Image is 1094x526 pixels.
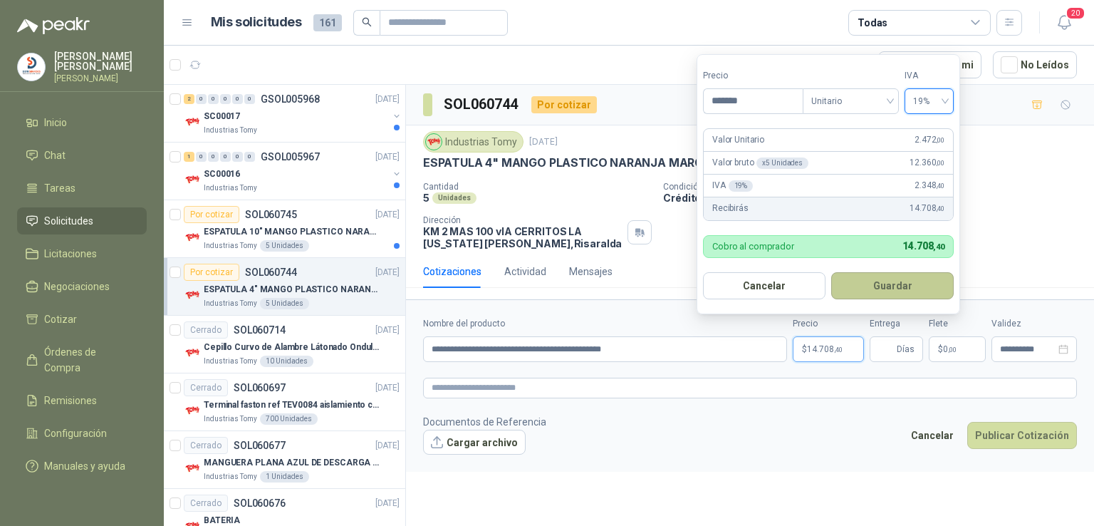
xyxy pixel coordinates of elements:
[663,192,1088,204] p: Crédito 30 días
[17,273,147,300] a: Negociaciones
[260,298,309,309] div: 5 Unidades
[184,91,402,136] a: 2 0 0 0 0 0 GSOL005968[DATE] Company LogoSC00017Industrias Tomy
[903,422,962,449] button: Cancelar
[204,456,381,470] p: MANGUERA PLANA AZUL DE DESCARGA 60 PSI X 20 METROS CON UNION DE 6” MAS ABRAZADERAS METALICAS DE 6”
[204,182,257,194] p: Industrias Tomy
[184,495,228,512] div: Cerrado
[703,272,825,299] button: Cancelar
[204,283,381,296] p: ESPATULA 4" MANGO PLASTICO NARANJA MARCA TRUPPER
[712,133,764,147] p: Valor Unitario
[17,420,147,447] a: Configuración
[17,387,147,414] a: Remisiones
[807,345,843,354] span: 14.708
[1066,6,1085,20] span: 20
[261,152,320,162] p: GSOL005967
[897,337,915,361] span: Días
[915,179,944,192] span: 2.348
[184,171,201,188] img: Company Logo
[1051,10,1077,36] button: 20
[44,180,75,196] span: Tareas
[793,336,864,362] p: $14.708,40
[936,205,944,212] span: ,40
[444,93,520,115] h3: SOL060744
[423,430,526,455] button: Cargar archivo
[204,398,381,412] p: Terminal faston ref TEV0084 aislamiento completo
[196,152,207,162] div: 0
[184,287,201,304] img: Company Logo
[936,136,944,144] span: ,00
[831,272,954,299] button: Guardar
[234,498,286,508] p: SOL060676
[375,381,400,395] p: [DATE]
[878,51,981,78] button: Asignado a mi
[211,12,302,33] h1: Mis solicitudes
[44,279,110,294] span: Negociaciones
[929,336,986,362] p: $ 0,00
[948,346,957,354] span: ,00
[423,264,481,279] div: Cotizaciones
[184,344,201,361] img: Company Logo
[204,471,257,483] p: Industrias Tomy
[164,258,405,316] a: Por cotizarSOL060744[DATE] Company LogoESPATULA 4" MANGO PLASTICO NARANJA MARCA TRUPPERIndustrias...
[44,115,67,130] span: Inicio
[164,373,405,431] a: CerradoSOL060697[DATE] Company LogoTerminal faston ref TEV0084 aislamiento completoIndustrias Tom...
[910,202,944,215] span: 14.708
[184,379,228,396] div: Cerrado
[905,69,954,83] label: IVA
[184,206,239,223] div: Por cotizar
[933,242,944,252] span: ,40
[375,93,400,106] p: [DATE]
[18,53,45,81] img: Company Logo
[244,152,255,162] div: 0
[423,317,787,331] label: Nombre del producto
[432,192,476,204] div: Unidades
[17,240,147,267] a: Licitaciones
[712,179,753,192] p: IVA
[234,325,286,335] p: SOL060714
[375,497,400,510] p: [DATE]
[703,69,803,83] label: Precio
[663,182,1088,192] p: Condición de pago
[902,240,944,252] span: 14.708
[44,148,66,163] span: Chat
[204,356,257,367] p: Industrias Tomy
[793,317,864,331] label: Precio
[44,344,133,376] span: Órdenes de Compra
[184,113,201,130] img: Company Logo
[504,264,546,279] div: Actividad
[234,383,286,393] p: SOL060697
[375,150,400,164] p: [DATE]
[164,316,405,373] a: CerradoSOL060714[DATE] Company LogoCepillo Curvo de Alambre Látonado Ondulado con Mango TruperInd...
[936,182,944,190] span: ,40
[184,437,228,454] div: Cerrado
[569,264,613,279] div: Mensajes
[712,242,794,251] p: Cobro al comprador
[44,246,97,262] span: Licitaciones
[208,152,219,162] div: 0
[423,225,622,249] p: KM 2 MAS 100 vIA CERRITOS LA [US_STATE] [PERSON_NAME] , Risaralda
[313,14,342,31] span: 161
[184,460,201,477] img: Company Logo
[991,317,1077,331] label: Validez
[184,229,201,246] img: Company Logo
[44,311,77,327] span: Cotizar
[17,109,147,136] a: Inicio
[423,155,765,170] p: ESPATULA 4" MANGO PLASTICO NARANJA MARCA TRUPPER
[184,402,201,419] img: Company Logo
[375,439,400,453] p: [DATE]
[967,422,1077,449] button: Publicar Cotización
[943,345,957,354] span: 0
[54,74,147,83] p: [PERSON_NAME]
[423,215,622,225] p: Dirección
[44,458,125,474] span: Manuales y ayuda
[204,125,257,136] p: Industrias Tomy
[232,94,243,104] div: 0
[44,393,97,408] span: Remisiones
[184,94,194,104] div: 2
[17,339,147,381] a: Órdenes de Compra
[260,471,309,483] div: 1 Unidades
[938,345,943,354] span: $
[729,180,754,192] div: 19 %
[184,152,194,162] div: 1
[423,131,523,153] div: Industrias Tomy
